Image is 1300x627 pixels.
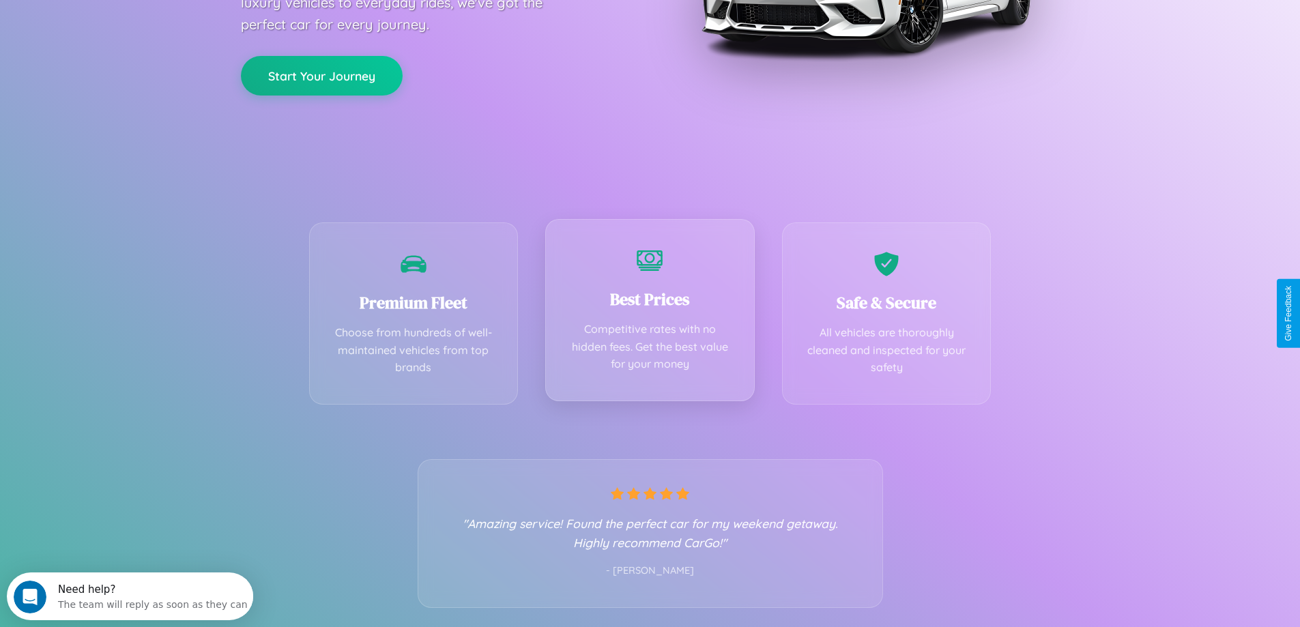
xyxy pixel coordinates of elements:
[446,514,855,552] p: "Amazing service! Found the perfect car for my weekend getaway. Highly recommend CarGo!"
[330,324,497,377] p: Choose from hundreds of well-maintained vehicles from top brands
[5,5,254,43] div: Open Intercom Messenger
[446,562,855,580] p: - [PERSON_NAME]
[51,23,241,37] div: The team will reply as soon as they can
[803,291,970,314] h3: Safe & Secure
[566,321,734,373] p: Competitive rates with no hidden fees. Get the best value for your money
[803,324,970,377] p: All vehicles are thoroughly cleaned and inspected for your safety
[330,291,497,314] h3: Premium Fleet
[1284,286,1293,341] div: Give Feedback
[566,288,734,310] h3: Best Prices
[51,12,241,23] div: Need help?
[241,56,403,96] button: Start Your Journey
[7,572,253,620] iframe: Intercom live chat discovery launcher
[14,581,46,613] iframe: Intercom live chat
